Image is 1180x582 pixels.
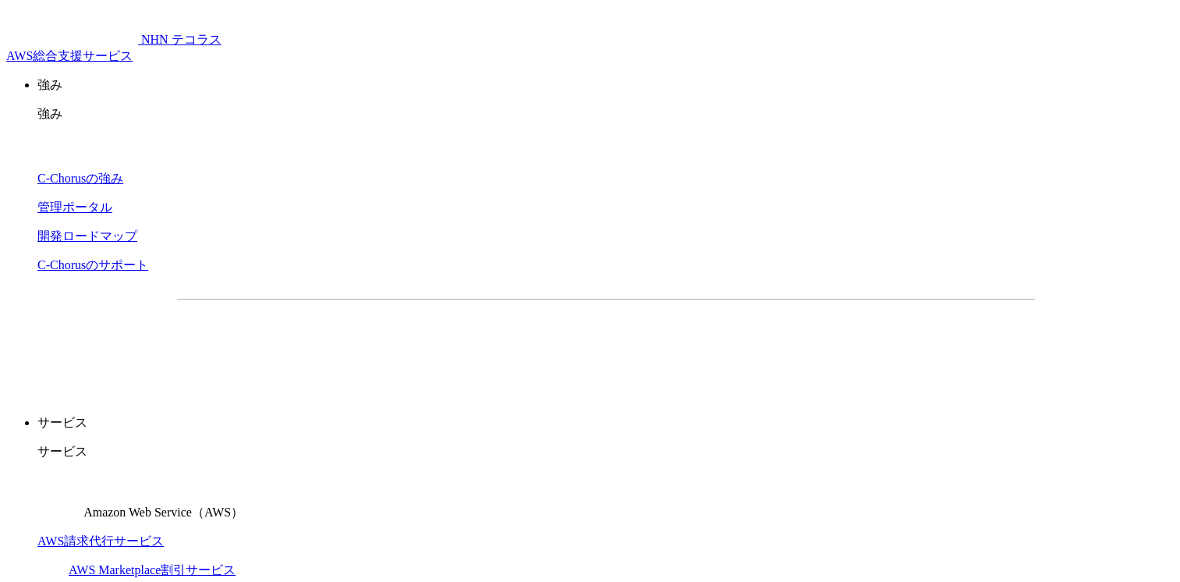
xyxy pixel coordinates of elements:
[37,534,164,548] a: AWS請求代行サービス
[37,415,1174,431] p: サービス
[37,77,1174,94] p: 強み
[37,106,1174,122] p: 強み
[6,33,221,62] a: AWS総合支援サービス C-Chorus NHN テコラスAWS総合支援サービス
[6,6,138,44] img: AWS総合支援サービス C-Chorus
[347,325,598,364] a: 資料を請求する
[37,229,137,243] a: 開発ロードマップ
[37,172,123,185] a: C-Chorusの強み
[37,444,1174,460] p: サービス
[614,325,865,364] a: まずは相談する
[37,201,112,214] a: 管理ポータル
[83,506,243,519] span: Amazon Web Service（AWS）
[37,473,81,516] img: Amazon Web Service（AWS）
[69,563,236,577] a: AWS Marketplace割引サービス
[37,258,148,271] a: C-Chorusのサポート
